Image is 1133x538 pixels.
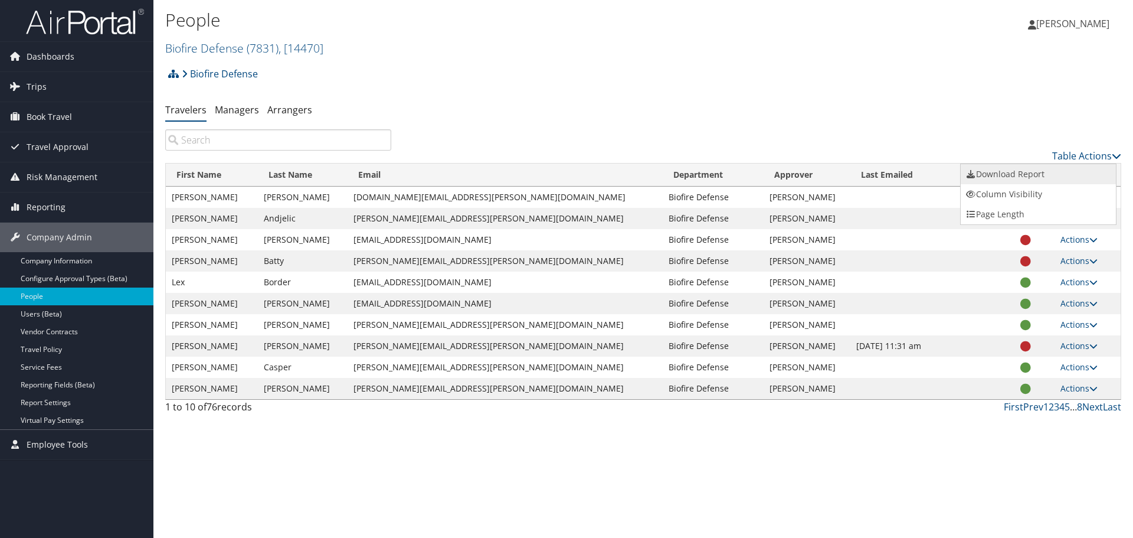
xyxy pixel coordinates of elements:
[27,162,97,192] span: Risk Management
[27,430,88,459] span: Employee Tools
[27,102,72,132] span: Book Travel
[27,42,74,71] span: Dashboards
[961,184,1116,204] a: Column Visibility
[27,72,47,102] span: Trips
[27,223,92,252] span: Company Admin
[27,132,89,162] span: Travel Approval
[961,164,1116,184] a: Download Report
[27,193,66,222] span: Reporting
[961,204,1116,224] a: Page Length
[26,8,144,35] img: airportal-logo.png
